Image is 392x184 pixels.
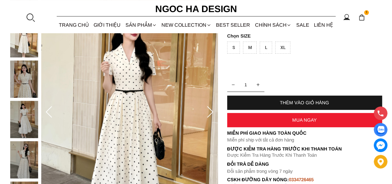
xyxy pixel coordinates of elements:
p: Được Kiểm Tra Hàng Trước Khi Thanh Toán [227,152,382,158]
a: SALE [294,17,311,33]
a: Ngoc Ha Design [150,2,243,16]
div: MUA NGAY [227,117,382,123]
div: THÊM VÀO GIỎ HÀNG [227,100,382,105]
a: GIỚI THIỆU [91,17,123,33]
img: Display image [377,126,384,134]
div: S [227,42,240,54]
font: Miễn phí giao hàng toàn quốc [227,130,306,136]
span: 1 [364,10,369,15]
a: LIÊN HỆ [311,17,335,33]
a: BEST SELLER [214,17,253,33]
input: Quantity input [227,79,264,91]
img: Lamia Dress_ Đầm Chấm Bi Cổ Vest Màu Kem D1003_mini_4 [10,141,38,178]
div: L [260,42,272,54]
font: Miễn phí ship với tất cả đơn hàng [227,137,294,142]
p: SIZE [227,33,382,38]
a: TRANG CHỦ [57,17,91,33]
a: NEW COLLECTION [159,17,214,33]
div: Chính sách [253,17,294,33]
img: Lamia Dress_ Đầm Chấm Bi Cổ Vest Màu Kem D1003_mini_1 [10,20,38,57]
a: Display image [374,123,387,137]
div: SẢN PHẨM [123,17,159,33]
div: M [243,42,257,54]
font: 0334726465 [288,177,313,182]
img: img-CART-ICON-ksit0nf1 [358,14,365,21]
div: XL [275,42,290,54]
img: Lamia Dress_ Đầm Chấm Bi Cổ Vest Màu Kem D1003_mini_3 [10,101,38,138]
img: Lamia Dress_ Đầm Chấm Bi Cổ Vest Màu Kem D1003_mini_2 [10,61,38,98]
font: Đổi sản phẩm trong vòng 7 ngày [227,168,293,174]
h6: Đổi trả dễ dàng [227,161,382,167]
p: Được Kiểm Tra Hàng Trước Khi Thanh Toán [227,146,382,152]
font: cskh đường dây nóng: [227,177,289,182]
a: messenger [374,138,387,152]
